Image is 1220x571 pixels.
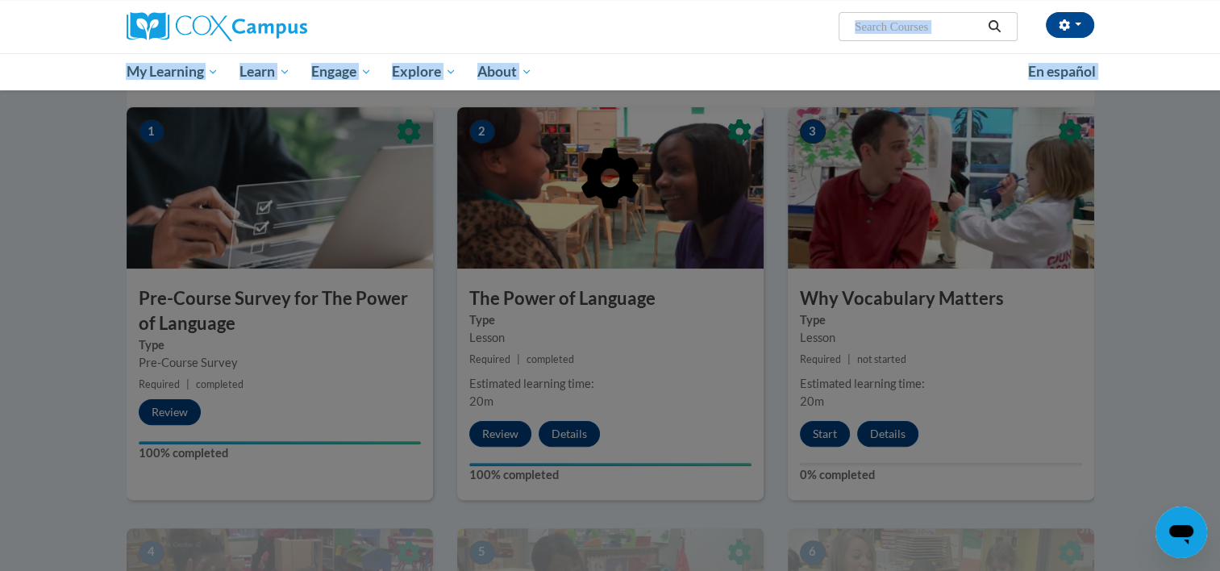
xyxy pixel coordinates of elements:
a: Learn [229,53,301,90]
button: Account Settings [1046,12,1094,38]
a: Cox Campus [127,12,433,41]
span: My Learning [126,62,219,81]
iframe: Button to launch messaging window [1155,506,1207,558]
input: Search Courses [853,17,982,36]
a: Engage [301,53,382,90]
div: Main menu [102,53,1118,90]
span: En español [1028,63,1096,80]
img: Cox Campus [127,12,307,41]
a: En español [1018,55,1106,89]
span: Learn [239,62,290,81]
button: Search [982,17,1006,36]
a: My Learning [116,53,230,90]
span: Explore [392,62,456,81]
span: About [477,62,532,81]
span: Engage [311,62,372,81]
a: About [467,53,543,90]
a: Explore [381,53,467,90]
